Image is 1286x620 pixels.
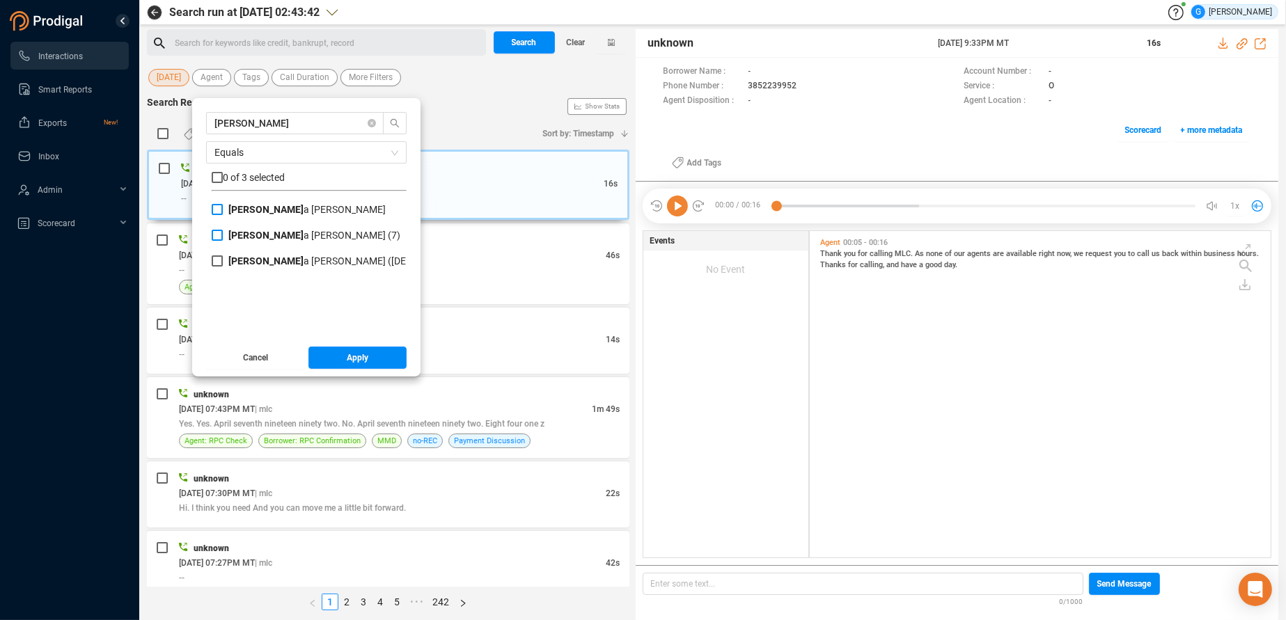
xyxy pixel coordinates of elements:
span: Service : [964,79,1042,94]
li: Next Page [454,594,472,610]
span: MMD [377,434,396,447]
li: 5 [389,594,405,610]
span: | mlc [255,404,272,414]
span: [DATE] 07:48PM MT [179,335,255,344]
span: - [1049,94,1051,109]
span: Inbox [38,152,59,161]
span: Thank [820,249,844,258]
span: 0/1000 [1060,595,1083,607]
button: Call Duration [272,69,338,86]
span: back [1162,249,1181,258]
span: O [1049,79,1054,94]
span: G [1195,5,1201,19]
span: call [1137,249,1152,258]
span: Smart Reports [38,85,92,95]
span: Agent: RPC Check [185,280,247,294]
a: 5 [389,594,405,610]
span: 16s [604,179,618,189]
span: Borrower Name : [664,65,742,79]
span: Add Tags [687,152,722,174]
a: Smart Reports [17,75,118,103]
button: Sort by: Timestamp [535,122,629,145]
a: 2 [339,594,354,610]
div: unknown[DATE] 07:30PM MT| mlc22sHi. I think you need And you can move me a little bit forward. [147,461,629,527]
span: More Filters [349,69,393,86]
span: available [1006,249,1039,258]
span: Cancel [243,347,268,369]
div: grid [212,202,407,336]
span: unknown [194,474,229,484]
li: 1 [322,594,338,610]
span: left [308,599,317,607]
span: Thanks [820,260,848,269]
span: 14s [606,335,620,344]
a: 3 [356,594,371,610]
b: [PERSON_NAME] [228,230,304,241]
span: within [1181,249,1204,258]
span: a [PERSON_NAME] (7) [228,230,400,241]
button: Scorecard [1118,119,1170,141]
span: Scorecard [38,218,75,228]
a: Interactions [17,42,118,70]
span: now, [1057,249,1074,258]
span: - [1049,65,1051,79]
div: grid [817,235,1271,557]
button: Add Tags [664,152,730,174]
span: 0 of 3 selected [223,172,285,183]
span: [DATE] 9:33PM MT [938,37,1129,49]
span: Admin [38,185,63,195]
span: -- [179,265,185,275]
button: Show Stats [567,98,627,115]
span: Tags [242,69,260,86]
div: unknown[DATE] 07:43PM MT| mlc1m 49sYes. Yes. April seventh nineteen ninety two. No. April seventh... [147,377,629,458]
span: unknown [194,390,229,399]
li: 3 [355,594,372,610]
span: a [PERSON_NAME] [228,204,386,215]
span: -- [179,349,185,359]
span: you [844,249,858,258]
button: + more metadata [1173,119,1250,141]
li: 4 [372,594,389,610]
span: right [459,599,467,607]
button: Clear [555,31,597,54]
span: Search [512,31,537,54]
span: ••• [405,594,428,610]
span: none [926,249,945,258]
span: Agent [820,238,840,247]
div: unknown[DATE] 07:27PM MT| mlc42s-- [147,531,629,612]
span: agents [967,249,993,258]
span: [DATE] 08:49PM MT [179,251,255,260]
span: Search Results : [147,97,219,108]
button: Agent [192,69,231,86]
div: Open Intercom Messenger [1239,573,1272,606]
span: right [1039,249,1057,258]
span: Agent [201,69,223,86]
span: Hi. I think you need And you can move me a little bit forward. [179,503,406,513]
button: More Filters [340,69,401,86]
span: close-circle [368,119,376,127]
span: + more metadata [1181,119,1243,141]
button: Send Message [1089,573,1160,595]
span: [DATE] 07:43PM MT [179,404,255,414]
span: hours. [1237,249,1259,258]
span: Yes. Yes. April seventh nineteen ninety two. No. April seventh nineteen ninety two. Eight four one z [179,419,544,429]
span: search [384,118,406,128]
span: 46s [606,251,620,260]
li: Exports [10,109,129,136]
span: a [PERSON_NAME] ([DEMOGRAPHIC_DATA]) [228,255,496,267]
span: you [1114,249,1128,258]
span: [DATE] 09:33PM MT [181,179,257,189]
span: MLC. [895,249,915,258]
span: good [925,260,944,269]
span: Payment Discussion [454,434,525,447]
span: day. [944,260,957,269]
span: As [915,249,926,258]
span: Agent Disposition : [664,94,742,109]
span: | mlc [255,558,272,568]
li: 242 [428,594,454,610]
button: Cancel [206,347,305,369]
span: we [1074,249,1085,258]
span: Call Duration [280,69,329,86]
span: Events [650,235,675,247]
span: a [919,260,925,269]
